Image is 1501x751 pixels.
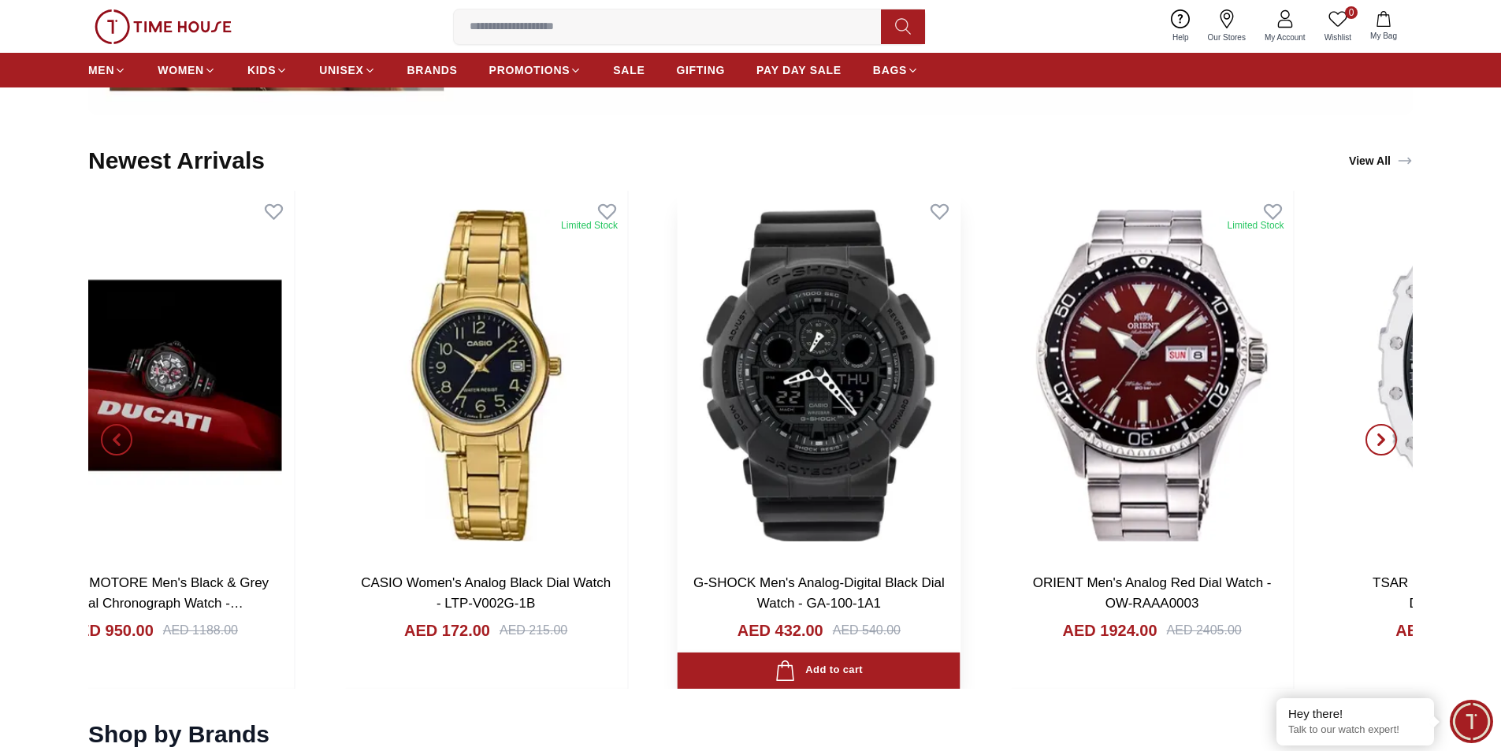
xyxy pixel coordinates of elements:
[873,56,919,84] a: BAGS
[319,56,375,84] a: UNISEX
[561,219,618,232] div: Limited Stock
[873,62,907,78] span: BAGS
[613,62,645,78] span: SALE
[756,62,842,78] span: PAY DAY SALE
[404,619,490,641] h4: AED 172.00
[407,62,458,78] span: BRANDS
[88,720,269,749] h2: Shop by Brands
[344,191,627,560] img: CASIO Women's Analog Black Dial Watch - LTP-V002G-1B
[756,56,842,84] a: PAY DAY SALE
[737,619,823,641] h4: AED 432.00
[158,62,204,78] span: WOMEN
[1228,219,1284,232] div: Limited Stock
[88,62,114,78] span: MEN
[361,575,611,611] a: CASIO Women's Analog Black Dial Watch - LTP-V002G-1B
[613,56,645,84] a: SALE
[678,652,960,690] button: Add to cart
[1288,706,1422,722] div: Hey there!
[88,147,265,175] h2: Newest Arrivals
[1288,723,1422,737] p: Talk to our watch expert!
[1011,191,1294,560] img: ORIENT Men's Analog Red Dial Watch - OW-RAAA0003
[676,62,725,78] span: GIFTING
[693,575,945,611] a: G-SHOCK Men's Analog-Digital Black Dial Watch - GA-100-1A1
[1345,6,1358,19] span: 0
[1258,32,1312,43] span: My Account
[1364,30,1403,42] span: My Bag
[95,9,232,44] img: ...
[775,660,863,682] div: Add to cart
[1450,700,1493,743] div: Chat Widget
[1318,32,1358,43] span: Wishlist
[833,621,901,640] div: AED 540.00
[1198,6,1255,46] a: Our Stores
[1346,150,1416,172] a: View All
[489,56,582,84] a: PROMOTIONS
[88,56,126,84] a: MEN
[319,62,363,78] span: UNISEX
[11,191,294,560] img: DUCATI MOTORE Men's Black & Grey Dial Chronograph Watch - DTWGO0000308
[1315,6,1361,46] a: 0Wishlist
[1163,6,1198,46] a: Help
[37,575,269,630] a: DUCATI MOTORE Men's Black & Grey Dial Chronograph Watch - DTWGO0000308
[1167,621,1242,640] div: AED 2405.00
[1361,8,1406,45] button: My Bag
[1062,619,1157,641] h4: AED 1924.00
[247,62,276,78] span: KIDS
[1202,32,1252,43] span: Our Stores
[489,62,570,78] span: PROMOTIONS
[163,621,238,640] div: AED 1188.00
[676,56,725,84] a: GIFTING
[407,56,458,84] a: BRANDS
[678,191,960,560] img: G-SHOCK Men's Analog-Digital Black Dial Watch - GA-100-1A1
[500,621,567,640] div: AED 215.00
[247,56,288,84] a: KIDS
[1166,32,1195,43] span: Help
[1033,575,1272,611] a: ORIENT Men's Analog Red Dial Watch - OW-RAAA0003
[158,56,216,84] a: WOMEN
